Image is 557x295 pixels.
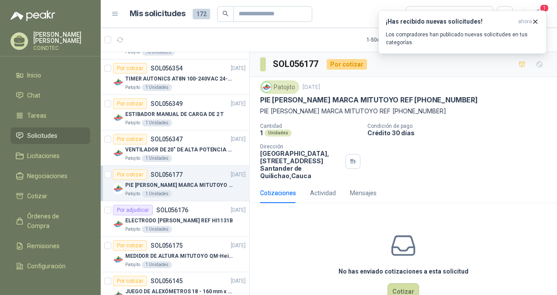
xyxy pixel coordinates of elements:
div: Unidades [264,130,292,137]
div: Por cotizar [113,134,147,144]
p: PIE [PERSON_NAME] MARCA MITUTOYO REF [PHONE_NUMBER] [260,106,546,116]
p: SOL056354 [151,65,183,71]
a: Solicitudes [11,127,90,144]
p: SOL056347 [151,136,183,142]
span: Solicitudes [27,131,57,140]
p: Patojito [125,155,140,162]
p: SOL056176 [156,207,188,213]
span: Configuración [27,261,66,271]
p: Patojito [125,226,140,233]
div: Patojito [260,81,299,94]
p: MEDIDOR DE ALTURA MITUTOYO QM-Height 518-245 [125,252,234,260]
span: Chat [27,91,40,100]
p: ESTIBADOR MANUAL DE CARGA DE 2 T [125,110,224,119]
p: [GEOGRAPHIC_DATA], [STREET_ADDRESS] Santander de Quilichao , Cauca [260,150,342,179]
span: Inicio [27,70,41,80]
div: 1 Unidades [142,226,172,233]
a: Órdenes de Compra [11,208,90,234]
p: Patojito [125,190,140,197]
a: Cotizar [11,188,90,204]
a: Por cotizarSOL056177[DATE] Company LogoPIE [PERSON_NAME] MARCA MITUTOYO REF [PHONE_NUMBER]Patojit... [101,166,249,201]
p: [DATE] [303,83,320,91]
div: 1 Unidades [142,119,172,126]
p: [DATE] [231,206,246,214]
img: Company Logo [113,112,123,123]
h3: SOL056177 [273,57,320,71]
a: Por cotizarSOL056175[DATE] Company LogoMEDIDOR DE ALTURA MITUTOYO QM-Height 518-245Patojito1 Unid... [101,237,249,272]
a: Por cotizarSOL056349[DATE] Company LogoESTIBADOR MANUAL DE CARGA DE 2 TPatojito1 Unidades [101,95,249,130]
div: 1 - 50 de 99 [367,33,417,47]
a: Por cotizarSOL056347[DATE] Company LogoVENTILADOR DE 20" DE ALTA POTENCIA PARA ANCLAR A LA PAREDP... [101,130,249,166]
p: [DATE] [231,64,246,73]
p: SOL056145 [151,278,183,284]
span: Tareas [27,111,46,120]
a: Chat [11,87,90,104]
p: [DATE] [231,135,246,144]
a: Licitaciones [11,147,90,164]
img: Company Logo [113,219,123,229]
h3: ¡Has recibido nuevas solicitudes! [386,18,515,25]
span: Cotizar [27,191,47,201]
div: Por cotizar [113,276,147,286]
a: Por adjudicarSOL056176[DATE] Company LogoELECTRODO [PERSON_NAME] REF HI1131BPatojito1 Unidades [101,201,249,237]
img: Company Logo [113,77,123,88]
img: Company Logo [113,254,123,265]
p: VENTILADOR DE 20" DE ALTA POTENCIA PARA ANCLAR A LA PARED [125,146,234,154]
p: Los compradores han publicado nuevas solicitudes en tus categorías. [386,31,539,46]
p: Patojito [125,119,140,126]
div: Cotizaciones [260,188,296,198]
img: Logo peakr [11,11,55,21]
a: Configuración [11,258,90,274]
p: SOL056175 [151,242,183,249]
div: Por cotizar [113,240,147,251]
span: search [222,11,229,17]
p: [DATE] [231,277,246,285]
p: TIMER AUTONICS AT8N 100-240VAC 24-240VD [125,75,234,83]
div: Actividad [310,188,336,198]
p: [DATE] [231,171,246,179]
button: ¡Has recibido nuevas solicitudes!ahora Los compradores han publicado nuevas solicitudes en tus ca... [378,11,546,54]
p: PIE [PERSON_NAME] MARCA MITUTOYO REF [PHONE_NUMBER] [260,95,478,105]
p: Dirección [260,144,342,150]
div: Todas [412,9,430,19]
div: 1 Unidades [142,261,172,268]
span: Órdenes de Compra [27,211,82,231]
div: Por cotizar [327,59,367,70]
span: 1 [539,4,549,12]
div: Por cotizar [113,169,147,180]
p: Cantidad [260,123,360,129]
span: Remisiones [27,241,60,251]
img: Company Logo [262,82,271,92]
div: Por cotizar [113,63,147,74]
span: ahora [518,18,532,25]
p: COINDTEC [33,46,90,51]
p: Crédito 30 días [367,129,553,137]
p: Patojito [125,84,140,91]
a: Negociaciones [11,168,90,184]
p: Patojito [125,261,140,268]
a: Remisiones [11,238,90,254]
a: Inicio [11,67,90,84]
p: ELECTRODO [PERSON_NAME] REF HI1131B [125,217,233,225]
span: Negociaciones [27,171,67,181]
img: Company Logo [113,183,123,194]
p: PIE [PERSON_NAME] MARCA MITUTOYO REF [PHONE_NUMBER] [125,181,234,190]
p: SOL056177 [151,172,183,178]
span: Licitaciones [27,151,60,161]
p: Patojito [125,49,140,56]
div: 1 Unidades [142,84,172,91]
h3: No has enviado cotizaciones a esta solicitud [338,267,469,276]
div: 10 Unidades [142,49,175,56]
a: Por cotizarSOL056354[DATE] Company LogoTIMER AUTONICS AT8N 100-240VAC 24-240VDPatojito1 Unidades [101,60,249,95]
div: 1 Unidades [142,190,172,197]
div: Por adjudicar [113,205,153,215]
p: SOL056349 [151,101,183,107]
span: 172 [193,9,210,19]
img: Company Logo [113,148,123,158]
div: Por cotizar [113,98,147,109]
div: Mensajes [350,188,377,198]
p: [DATE] [231,100,246,108]
button: 1 [531,6,546,22]
p: [DATE] [231,242,246,250]
div: 1 Unidades [142,155,172,162]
